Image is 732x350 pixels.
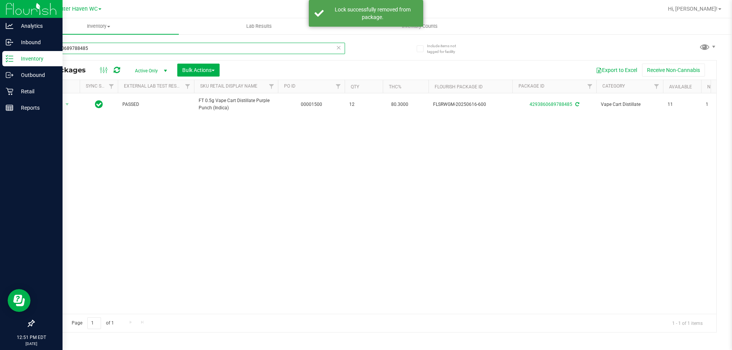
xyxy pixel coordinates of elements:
inline-svg: Analytics [6,22,13,30]
span: Bulk Actions [182,67,215,73]
button: Receive Non-Cannabis [642,64,705,77]
p: Retail [13,87,59,96]
span: 11 [668,101,697,108]
span: Page of 1 [65,317,120,329]
p: Inventory [13,54,59,63]
a: Filter [650,80,663,93]
a: Filter [181,80,194,93]
a: Qty [351,84,359,89]
inline-svg: Inbound [6,38,13,46]
a: Lab Results [179,18,339,34]
button: Export to Excel [591,64,642,77]
button: Bulk Actions [177,64,220,77]
a: Sku Retail Display Name [200,83,257,89]
p: Analytics [13,21,59,30]
span: FT 0.5g Vape Cart Distillate Purple Punch (Indica) [199,97,273,112]
inline-svg: Outbound [6,71,13,79]
span: In Sync [95,99,103,110]
inline-svg: Inventory [6,55,13,62]
a: Filter [332,80,345,93]
a: Inventory [18,18,179,34]
a: External Lab Test Result [124,83,184,89]
span: Winter Haven WC [54,6,98,12]
span: Vape Cart Distillate [601,101,658,108]
input: 1 [87,317,101,329]
span: 80.3000 [387,99,412,110]
span: All Packages [40,66,93,74]
span: 12 [349,101,378,108]
p: 12:51 PM EDT [3,334,59,341]
span: Include items not tagged for facility [427,43,465,54]
p: Inbound [13,38,59,47]
p: [DATE] [3,341,59,347]
span: FLSRWGM-20250616-600 [433,101,508,108]
a: Filter [265,80,278,93]
span: Sync from Compliance System [574,102,579,107]
a: Package ID [518,83,544,89]
a: PO ID [284,83,295,89]
iframe: Resource center [8,289,30,312]
inline-svg: Reports [6,104,13,112]
span: 1 - 1 of 1 items [666,317,709,329]
span: Lab Results [236,23,282,30]
a: Filter [584,80,596,93]
a: Sync Status [86,83,115,89]
a: Flourish Package ID [435,84,483,89]
a: Filter [105,80,118,93]
span: Inventory [18,23,179,30]
a: THC% [389,84,401,89]
div: Lock successfully removed from package. [328,6,417,21]
span: select [63,99,72,110]
a: 4293860689788485 [530,102,572,107]
span: Hi, [PERSON_NAME]! [668,6,718,12]
p: Reports [13,103,59,112]
a: Available [669,84,692,89]
inline-svg: Retail [6,88,13,95]
p: Outbound [13,70,59,80]
a: Category [602,83,625,89]
span: Clear [336,43,341,53]
span: PASSED [122,101,189,108]
input: Search Package ID, Item Name, SKU, Lot or Part Number... [34,43,345,54]
a: 00001500 [301,102,322,107]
